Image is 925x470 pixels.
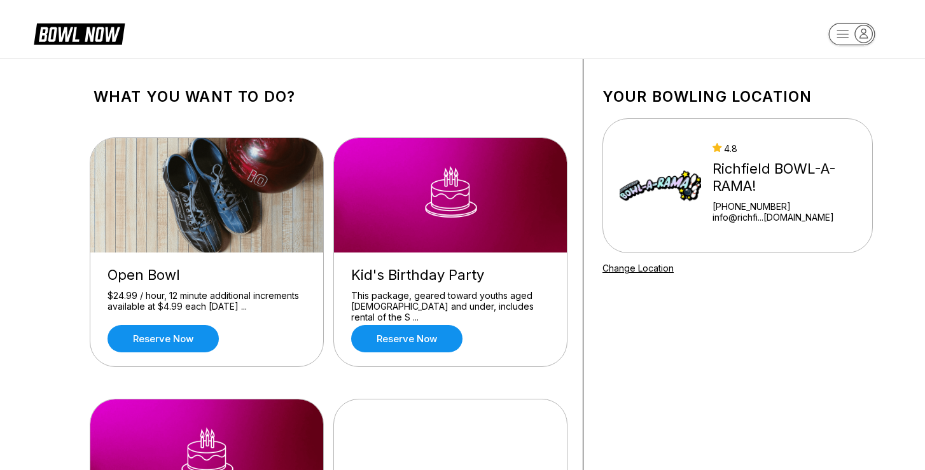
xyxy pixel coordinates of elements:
div: Richfield BOWL-A-RAMA! [713,160,856,195]
img: Open Bowl [90,138,324,252]
img: Richfield BOWL-A-RAMA! [620,138,701,233]
a: Reserve now [351,325,462,352]
div: Kid's Birthday Party [351,266,550,284]
div: Open Bowl [108,266,306,284]
h1: What you want to do? [94,88,564,106]
h1: Your bowling location [602,88,873,106]
div: $24.99 / hour, 12 minute additional increments available at $4.99 each [DATE] ... [108,290,306,312]
a: info@richfi...[DOMAIN_NAME] [713,212,856,223]
div: This package, geared toward youths aged [DEMOGRAPHIC_DATA] and under, includes rental of the S ... [351,290,550,312]
div: [PHONE_NUMBER] [713,201,856,212]
img: Kid's Birthday Party [334,138,568,252]
a: Reserve now [108,325,219,352]
div: 4.8 [713,143,856,154]
a: Change Location [602,263,674,273]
